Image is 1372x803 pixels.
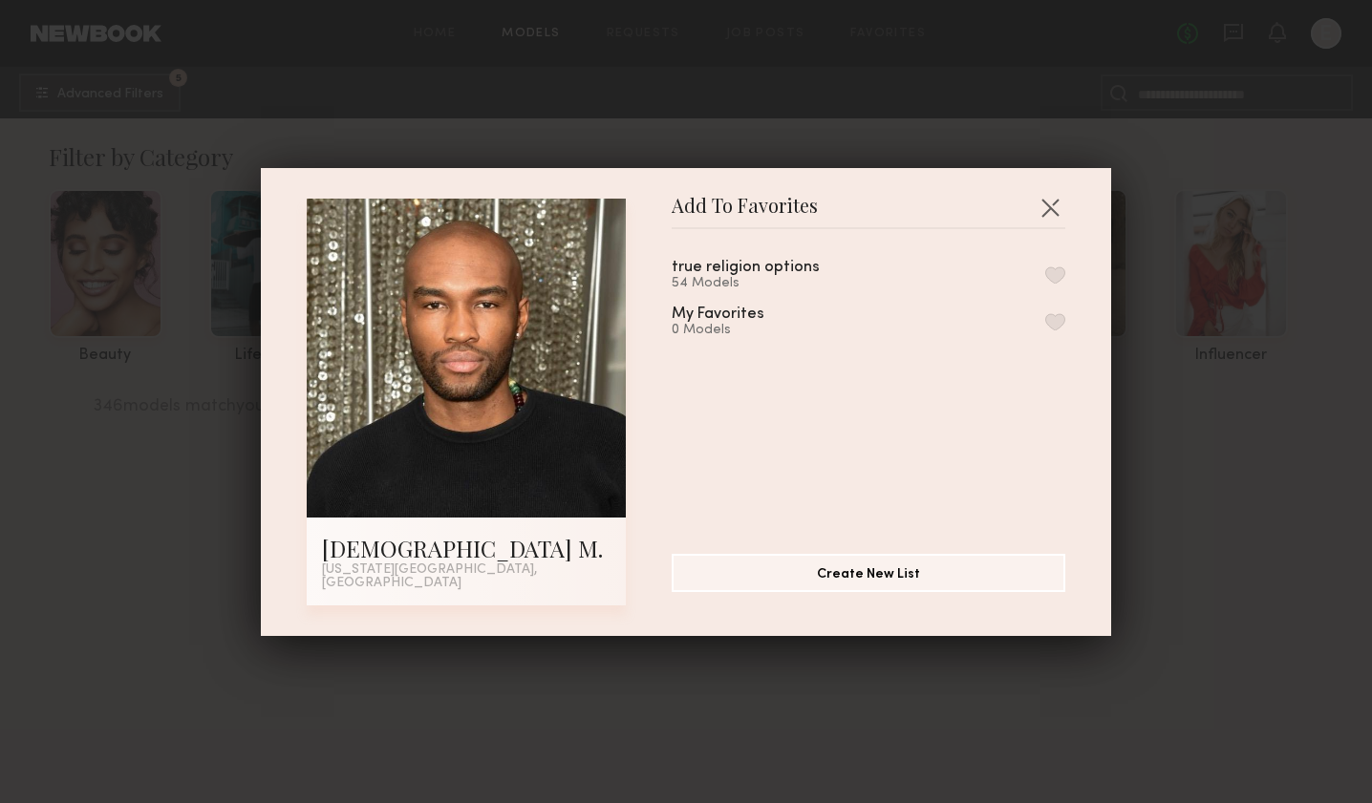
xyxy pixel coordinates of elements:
[672,323,810,338] div: 0 Models
[672,260,820,276] div: true religion options
[672,276,866,291] div: 54 Models
[1035,192,1065,222] button: Close
[672,306,764,323] div: My Favorites
[322,563,611,590] div: [US_STATE][GEOGRAPHIC_DATA], [GEOGRAPHIC_DATA]
[672,554,1065,592] button: Create New List
[672,199,818,227] span: Add To Favorites
[322,533,611,563] div: [DEMOGRAPHIC_DATA] M.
